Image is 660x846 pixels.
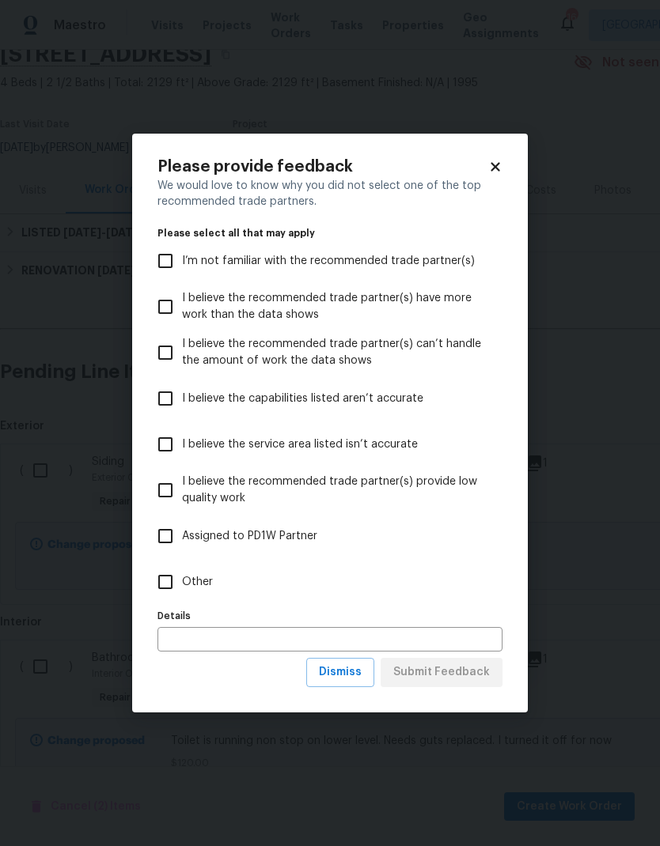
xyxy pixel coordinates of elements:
div: We would love to know why you did not select one of the top recommended trade partners. [157,178,503,210]
span: I believe the service area listed isn’t accurate [182,436,418,453]
span: Other [182,574,213,591]
span: I believe the recommended trade partner(s) provide low quality work [182,474,490,507]
h2: Please provide feedback [157,159,488,175]
span: I believe the recommended trade partner(s) have more work than the data shows [182,290,490,323]
span: I believe the recommended trade partner(s) can’t handle the amount of work the data shows [182,336,490,369]
span: I believe the capabilities listed aren’t accurate [182,391,423,407]
span: I’m not familiar with the recommended trade partner(s) [182,253,475,270]
label: Details [157,611,503,621]
span: Assigned to PD1W Partner [182,528,317,545]
span: Dismiss [319,663,362,682]
button: Dismiss [306,658,374,687]
legend: Please select all that may apply [157,228,503,238]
